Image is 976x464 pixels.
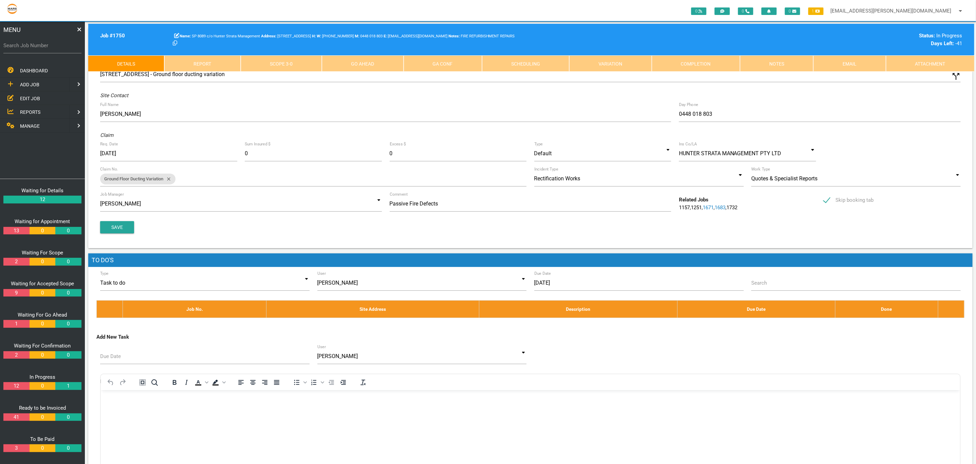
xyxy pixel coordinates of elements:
[55,227,81,235] a: 0
[163,174,171,184] i: close
[180,34,260,38] span: SP 8089 c/o Hunter Strata Management
[21,188,63,194] a: Waiting for Details
[3,382,29,390] a: 12
[88,55,164,72] a: Details
[137,378,148,387] button: Select all
[55,320,81,328] a: 0
[7,3,18,14] img: s3file
[740,55,813,72] a: Notes
[30,351,55,359] a: 0
[3,320,29,328] a: 1
[181,378,192,387] button: Italic
[813,55,886,72] a: Email
[534,270,551,276] label: Due Date
[192,378,209,387] div: Text color Black
[317,270,326,276] label: User
[384,34,387,38] b: E:
[100,270,109,276] label: Type
[317,34,354,38] span: [PHONE_NUMBER]
[100,221,134,233] button: Save
[534,141,543,147] label: Type
[117,378,128,387] button: Redo
[3,196,81,203] a: 12
[652,55,740,72] a: Completion
[751,166,770,172] label: Work Type
[678,300,835,318] th: Due Date
[308,378,325,387] div: Numbered list
[100,166,118,172] label: Claim No.
[3,289,29,297] a: 9
[20,95,40,101] span: EDIT JOB
[100,33,125,39] b: Job # 1750
[261,34,311,38] span: [STREET_ADDRESS]
[100,141,118,147] label: Req. Date
[738,7,753,15] span: 0
[479,300,677,318] th: Description
[30,413,55,421] a: 0
[3,227,29,235] a: 13
[835,300,938,318] th: Done
[20,82,39,87] span: ADD JOB
[30,227,55,235] a: 0
[55,351,81,359] a: 0
[808,7,824,15] span: 1
[355,34,383,38] span: Aqua therm pipes/fire repairs
[726,204,737,211] a: 1732
[3,351,29,359] a: 2
[357,378,369,387] button: Clear formatting
[3,413,29,421] a: 41
[149,378,160,387] button: Find and replace
[312,34,316,38] b: H:
[824,196,873,204] span: Skip booking tab
[55,382,81,390] a: 1
[679,204,690,211] a: 1157
[55,444,81,452] a: 0
[30,289,55,297] a: 0
[291,378,308,387] div: Bullet list
[390,191,408,197] label: Comment
[3,25,21,34] span: MENU
[261,34,276,38] b: Address:
[180,34,191,38] b: Name:
[210,378,227,387] div: Background color Black
[951,71,961,82] i: Click to show custom address field
[317,344,326,350] label: User
[322,55,403,72] a: Go Ahead
[55,258,81,266] a: 0
[30,444,55,452] a: 0
[3,258,29,266] a: 2
[20,68,48,73] span: DASHBOARD
[569,55,651,72] a: Variation
[679,102,698,108] label: Day Phone
[105,378,116,387] button: Undo
[259,378,271,387] button: Align right
[164,55,240,72] a: Report
[271,378,282,387] button: Justify
[100,191,124,197] label: Job Manager
[703,204,714,211] a: 1671
[886,55,974,72] a: Attachment
[753,32,962,47] div: In Progress -41
[235,378,247,387] button: Align left
[247,378,259,387] button: Align center
[55,289,81,297] a: 0
[675,196,820,211] div: , , , ,
[482,55,569,72] a: Scheduling
[448,34,460,38] b: Notes:
[100,132,113,138] i: Claim
[30,258,55,266] a: 0
[691,7,706,15] span: 0
[20,123,40,129] span: MANAGE
[96,334,129,340] b: Add New Task
[11,281,74,287] a: Waiting for Accepted Scope
[241,55,322,72] a: Scope 3-0
[390,141,406,147] label: Excess $
[100,353,121,360] label: Due Date
[20,109,40,115] span: REPORTS
[317,34,321,38] b: W:
[30,382,55,390] a: 0
[100,92,128,99] i: Site Contact
[14,343,71,349] a: Waiting For Confirmation
[100,378,126,386] label: Description
[679,141,697,147] label: Ins Co/LA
